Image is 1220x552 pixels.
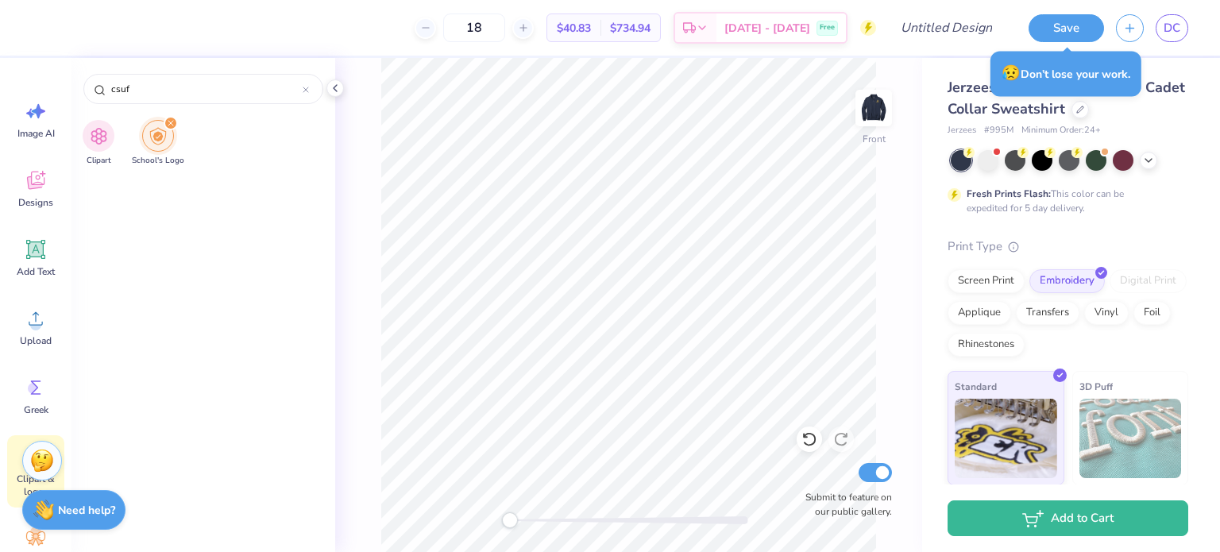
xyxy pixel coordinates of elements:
[1079,399,1182,478] img: 3D Puff
[797,490,892,519] label: Submit to feature on our public gallery.
[110,81,303,97] input: Try "WashU"
[948,269,1025,293] div: Screen Print
[149,127,167,145] img: School's Logo Image
[18,196,53,209] span: Designs
[948,78,1185,118] span: Jerzees Nublend Quarter-Zip Cadet Collar Sweatshirt
[1016,301,1079,325] div: Transfers
[132,155,184,167] span: School's Logo
[20,334,52,347] span: Upload
[83,120,114,167] div: filter for Clipart
[1156,14,1188,42] a: DC
[17,127,55,140] span: Image AI
[948,237,1188,256] div: Print Type
[87,155,111,167] span: Clipart
[17,265,55,278] span: Add Text
[948,333,1025,357] div: Rhinestones
[955,378,997,395] span: Standard
[724,20,810,37] span: [DATE] - [DATE]
[502,512,518,528] div: Accessibility label
[1110,269,1187,293] div: Digital Print
[948,301,1011,325] div: Applique
[10,473,62,498] span: Clipart & logos
[90,127,108,145] img: Clipart Image
[1002,63,1021,83] span: 😥
[967,187,1051,200] strong: Fresh Prints Flash:
[948,124,976,137] span: Jerzees
[1079,378,1113,395] span: 3D Puff
[557,20,591,37] span: $40.83
[888,12,1005,44] input: Untitled Design
[948,500,1188,536] button: Add to Cart
[83,120,114,167] button: filter button
[858,92,890,124] img: Front
[990,51,1141,96] div: Don’t lose your work.
[610,20,651,37] span: $734.94
[967,187,1162,215] div: This color can be expedited for 5 day delivery.
[1021,124,1101,137] span: Minimum Order: 24 +
[1164,19,1180,37] span: DC
[955,399,1057,478] img: Standard
[443,14,505,42] input: – –
[132,120,184,167] button: filter button
[24,403,48,416] span: Greek
[1133,301,1171,325] div: Foil
[1029,269,1105,293] div: Embroidery
[132,120,184,167] div: filter for School's Logo
[820,22,835,33] span: Free
[1029,14,1104,42] button: Save
[984,124,1013,137] span: # 995M
[863,132,886,146] div: Front
[1084,301,1129,325] div: Vinyl
[58,503,115,518] strong: Need help?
